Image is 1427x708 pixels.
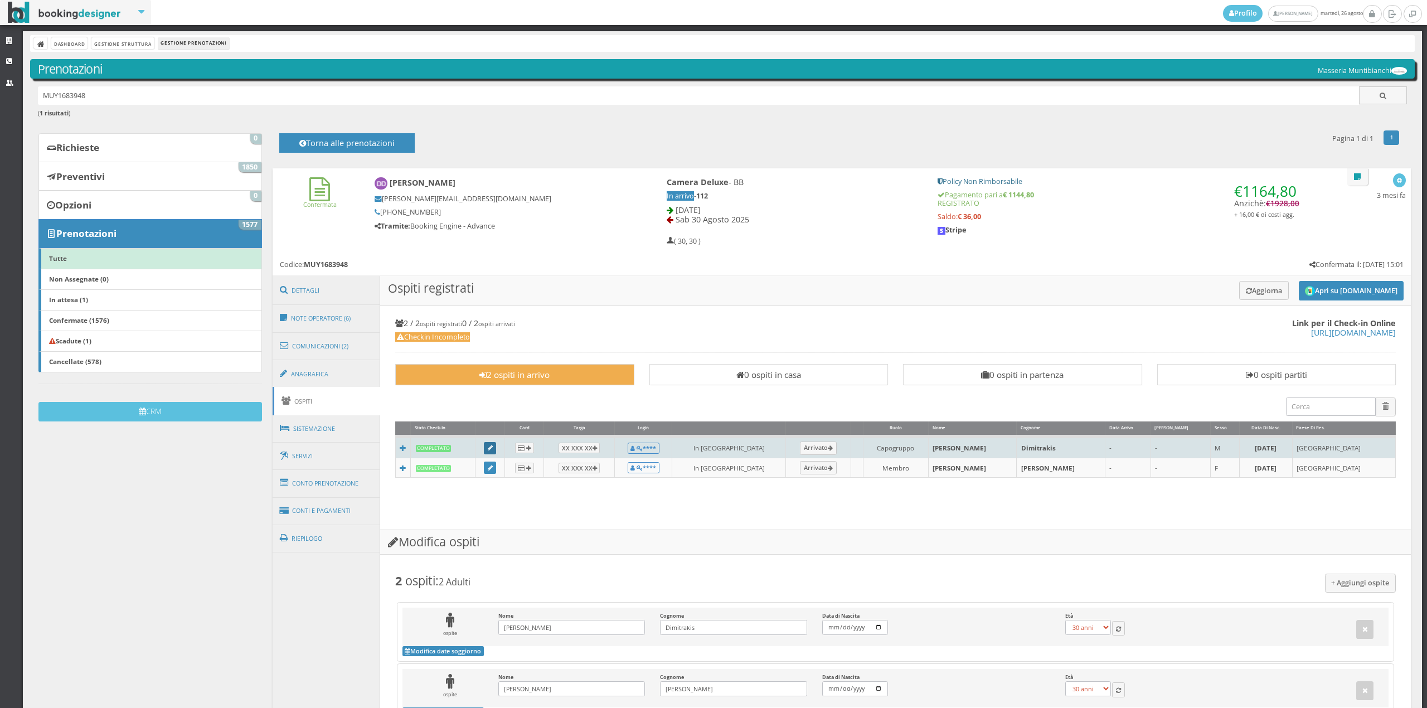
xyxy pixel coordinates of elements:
[822,681,888,696] input: Data di Nascita
[938,191,1301,207] h5: Pagamento pari a REGISTRATO
[677,463,782,473] div: In [GEOGRAPHIC_DATA]
[292,138,402,156] h4: Torna alle prenotazioni
[822,620,888,635] input: Data di Nascita
[395,574,1396,588] h3: :
[38,310,261,331] a: Confermate (1576)
[49,357,101,366] b: Cancellate (578)
[1311,327,1396,338] a: [URL][DOMAIN_NAME]
[1292,458,1396,478] td: [GEOGRAPHIC_DATA]
[667,177,922,187] h4: - BB
[498,613,645,635] label: Nome
[660,674,807,696] label: Cognome
[667,177,729,187] b: Camera Deluxe
[250,191,261,201] span: 0
[1017,421,1104,435] div: Cognome
[822,613,888,635] label: Data di Nascita
[1105,421,1151,435] div: Data Arrivo
[1105,458,1151,478] td: -
[1318,66,1407,75] h5: Masseria Muntibianchi
[1234,177,1301,219] h4: Anzichè:
[1151,421,1210,435] div: [PERSON_NAME]
[273,360,381,389] a: Anagrafica
[1017,458,1105,478] td: [PERSON_NAME]
[1240,421,1292,435] div: Data di Nasc.
[38,331,261,352] a: Scadute (1)
[56,170,105,183] b: Preventivi
[38,219,261,248] a: Prenotazioni 1577
[416,465,451,472] b: Completato
[1017,437,1105,458] td: Dimitrakis
[38,402,261,421] button: CRM
[1163,370,1391,380] h3: 0 ospiti partiti
[273,414,381,443] a: Sistemazione
[51,37,88,49] a: Dashboard
[49,295,88,304] b: In attesa (1)
[505,421,543,435] div: Card
[1239,437,1292,458] td: [DATE]
[498,681,645,696] input: Nome
[1332,134,1373,143] h5: Pagina 1 di 1
[1211,437,1240,458] td: M
[405,573,435,589] span: ospiti
[402,646,484,656] button: Modifica date soggiorno
[38,110,1407,117] h6: ( )
[395,332,470,342] span: Checkin Incompleto
[1239,281,1289,299] button: Aggiorna
[38,191,261,220] a: Opzioni 0
[1105,437,1151,458] td: -
[660,613,807,635] label: Cognome
[676,214,749,225] span: Sab 30 Agosto 2025
[273,497,381,525] a: Conti e Pagamenti
[91,37,154,49] a: Gestione Struttura
[38,162,261,191] a: Preventivi 1850
[158,37,229,50] li: Gestione Prenotazioni
[928,458,1016,478] td: [PERSON_NAME]
[439,576,470,588] small: 2 Adulti
[1377,191,1406,200] h5: 3 mesi fa
[49,316,109,324] b: Confermate (1576)
[273,276,381,305] a: Dettagli
[38,86,1360,105] input: Ricerca cliente - (inserisci il codice, il nome, il cognome, il numero di telefono o la mail)
[1234,181,1297,201] span: €
[1309,260,1404,269] h5: Confermata il: [DATE] 15:01
[1003,190,1034,200] strong: € 1144,80
[822,674,888,696] label: Data di Nascita
[420,319,462,328] small: ospiti registrati
[544,421,614,435] div: Targa
[49,336,91,345] b: Scadute (1)
[909,370,1137,380] h3: 0 ospiti in partenza
[375,195,629,203] h5: [PERSON_NAME][EMAIL_ADDRESS][DOMAIN_NAME]
[250,134,261,144] span: 0
[1223,5,1363,22] span: martedì, 26 agosto
[1242,181,1297,201] span: 1164,80
[38,351,261,372] a: Cancellate (578)
[280,260,348,269] h5: Codice:
[1266,198,1299,208] span: €
[1223,5,1263,22] a: Profilo
[1211,421,1239,435] div: Sesso
[56,227,117,240] b: Prenotazioni
[660,620,807,635] input: Cognome
[49,274,109,283] b: Non Assegnate (0)
[696,191,708,201] b: 112
[395,318,1396,328] h4: 2 / 2 0 / 2
[1065,681,1111,696] select: Età
[375,208,629,216] h5: [PHONE_NUMBER]
[239,220,261,230] span: 1577
[1299,281,1404,300] button: Apri su [DOMAIN_NAME]
[1268,6,1318,22] a: [PERSON_NAME]
[938,227,945,235] img: logo-stripe.jpeg
[49,254,67,263] b: Tutte
[676,205,701,215] span: [DATE]
[411,421,475,435] div: Stato Check-In
[863,421,928,435] div: Ruolo
[1293,421,1396,435] div: Paese di Res.
[1286,397,1376,416] input: Cerca
[863,458,928,478] td: Membro
[929,421,1016,435] div: Nome
[615,421,672,435] div: Login
[1234,210,1294,219] small: + 16,00 € di costi agg.
[1292,437,1396,458] td: [GEOGRAPHIC_DATA]
[660,681,807,696] input: Cognome
[38,248,261,269] a: Tutte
